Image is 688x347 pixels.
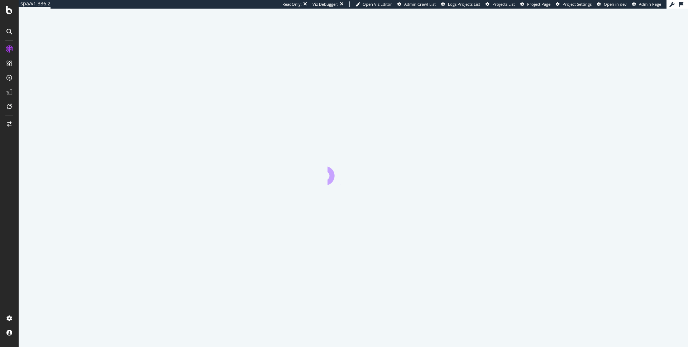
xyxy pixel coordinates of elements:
a: Admin Page [632,1,661,7]
a: Admin Crawl List [397,1,436,7]
a: Projects List [486,1,515,7]
a: Open Viz Editor [355,1,392,7]
span: Project Page [527,1,550,7]
a: Open in dev [597,1,627,7]
div: ReadOnly: [282,1,302,7]
a: Logs Projects List [441,1,480,7]
div: Viz Debugger: [312,1,338,7]
div: animation [328,159,379,185]
span: Open Viz Editor [363,1,392,7]
a: Project Settings [556,1,592,7]
span: Admin Crawl List [404,1,436,7]
span: Open in dev [604,1,627,7]
a: Project Page [520,1,550,7]
span: Admin Page [639,1,661,7]
span: Logs Projects List [448,1,480,7]
span: Project Settings [563,1,592,7]
span: Projects List [492,1,515,7]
